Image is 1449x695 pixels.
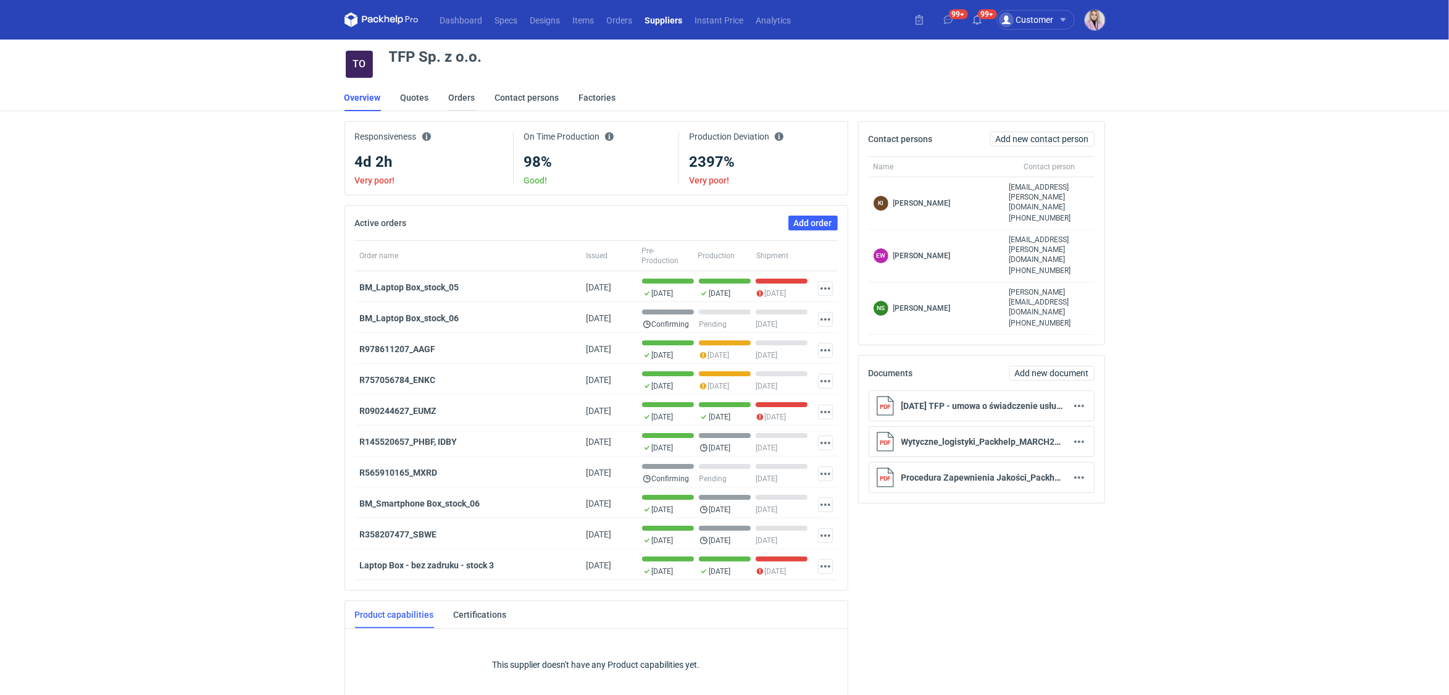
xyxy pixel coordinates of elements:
[699,474,727,484] p: Pending
[587,406,612,416] span: 22/08/2025
[869,230,1004,282] div: Ewa Wiatroszak
[880,403,891,410] tspan: PDF
[708,381,729,391] p: [DATE]
[1009,182,1089,212] span: [EMAIL_ADDRESS][PERSON_NAME][DOMAIN_NAME]
[1009,366,1095,381] button: Add new document
[756,443,777,453] p: [DATE]
[869,282,1004,335] div: Natalia Stępak
[893,198,951,208] p: [PERSON_NAME]
[360,406,437,416] a: R090244627_EUMZ
[355,132,504,154] h3: Responsiveness
[764,289,786,298] p: [DATE]
[524,132,669,154] h3: On Time Production
[1072,398,1087,413] button: Actions
[709,567,730,576] p: [DATE]
[1009,235,1089,264] span: [EMAIL_ADDRESS][PERSON_NAME][DOMAIN_NAME]
[360,344,436,354] a: R978611207_AAGF
[996,135,1089,143] span: Add new contact person
[818,466,833,481] button: Actions
[699,319,727,329] p: Pending
[689,12,750,27] a: Instant Price
[1004,230,1094,282] div: [PHONE_NUMBER]
[360,282,459,292] a: BM_Laptop Box_stock_05
[756,474,777,484] p: [DATE]
[355,176,504,185] div: Very poor!
[345,12,419,27] svg: Packhelp Pro
[587,468,612,478] span: 11/09/2025
[360,560,495,570] a: Laptop Box - bez zadruku - stock 3
[360,499,480,508] a: BM_Smartphone Box_stock_06
[345,84,381,111] a: Overview
[818,281,833,296] button: Actions
[355,218,407,228] h2: Active orders
[818,528,833,543] button: Actions
[524,176,669,185] div: Good!
[587,560,612,570] span: 04/09/2025
[901,473,1064,482] p: Procedura Zapewnienia Jakości_Packhelp (2).pdf
[764,567,786,576] p: [DATE]
[652,412,674,422] p: [DATE]
[709,536,730,545] p: [DATE]
[869,368,913,378] h2: Documents
[869,177,1004,230] div: Karolina Idkowiak
[642,246,691,266] span: Pre-Production
[652,567,674,576] p: [DATE]
[601,12,639,27] a: Orders
[434,12,489,27] a: Dashboard
[1085,10,1105,30] img: Klaudia Wiśniewska
[818,312,833,327] button: Actions
[1015,369,1089,377] span: Add new document
[360,437,457,447] a: R145520657_PHBF, IDBY
[756,536,777,545] p: [DATE]
[360,375,436,385] a: R757056784_ENKC
[567,12,601,27] a: Items
[874,248,888,263] div: Ewa Wiatroszak
[1024,162,1075,172] span: Contact person
[901,437,1064,447] p: Wytyczne_logistyki_Packhelp_MARCH2023_0320_V7PL.pdf
[360,313,459,323] a: BM_Laptop Box_stock_06
[818,497,833,512] button: Actions
[401,84,429,111] a: Quotes
[587,282,612,292] span: 04/09/2025
[360,529,437,539] a: R358207477_SBWE
[652,289,674,298] p: [DATE]
[346,51,373,78] figcaption: To
[874,162,894,172] span: Name
[869,134,933,144] h2: Contact persons
[689,154,837,171] div: 2397%
[652,536,674,545] p: [DATE]
[874,301,888,316] figcaption: NS
[587,499,612,508] span: 08/09/2025
[689,176,837,185] div: Very poor!
[709,505,730,515] p: [DATE]
[874,196,888,211] figcaption: KI
[360,468,438,478] a: R565910165_MXRD
[652,350,674,360] p: [DATE]
[1072,470,1087,485] button: Actions
[893,303,951,313] p: [PERSON_NAME]
[355,154,504,171] div: 4d 2h
[689,132,837,154] h3: Production Deviation
[587,437,612,447] span: 16/09/2025
[587,251,608,261] span: Issued
[818,374,833,389] button: Actions
[449,84,475,111] a: Orders
[652,381,674,391] p: [DATE]
[967,10,987,30] button: 99+
[893,251,951,261] p: [PERSON_NAME]
[1004,282,1094,335] div: [PHONE_NUMBER]
[874,248,888,263] figcaption: EW
[454,601,507,628] button: Certifications
[996,10,1085,30] button: Customer
[524,12,567,27] a: Designs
